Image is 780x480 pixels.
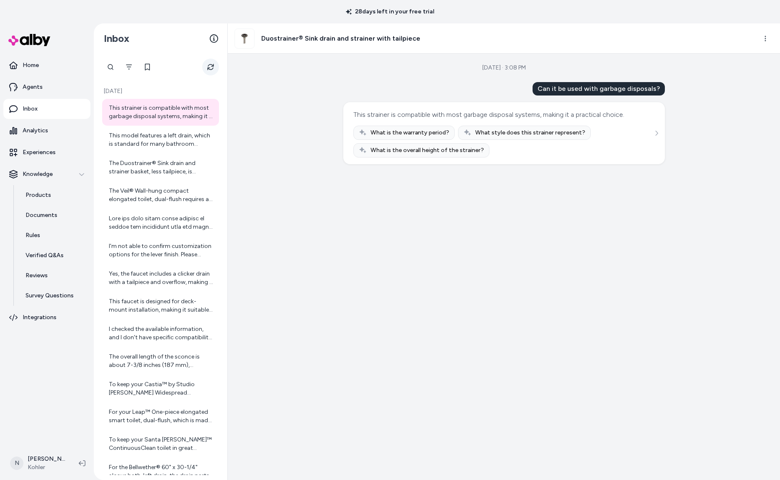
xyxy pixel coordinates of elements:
[371,129,449,137] span: What is the warranty period?
[533,82,665,95] div: Can it be used with garbage disposals?
[109,159,214,176] div: The Duostrainer® Sink drain and strainer basket, less tailpiece, is designed for sink installatio...
[482,64,526,72] div: [DATE] · 3:08 PM
[8,34,50,46] img: alby Logo
[121,59,137,75] button: Filter
[341,8,439,16] p: 28 days left in your free trial
[104,32,129,45] h2: Inbox
[102,209,219,236] a: Lore ips dolo sitam conse adipisc el seddoe tem incididunt utla etd magna aliq enimad: | Minimven...
[3,77,90,97] a: Agents
[5,450,72,477] button: N[PERSON_NAME]Kohler
[109,270,214,286] div: Yes, the faucet includes a clicker drain with a tailpiece and overflow, making it a complete set ...
[109,187,214,204] div: The Veil® Wall-hung compact elongated toilet, dual-flush requires a KOHLER® in-wall tank and carr...
[23,105,38,113] p: Inbox
[102,126,219,153] a: This model features a left drain, which is standard for many bathroom layouts.
[3,142,90,163] a: Experiences
[102,99,219,126] a: This strainer is compatible with most garbage disposal systems, making it a practical choice.
[102,292,219,319] a: This faucet is designed for deck-mount installation, making it suitable for most standard kitchen...
[109,297,214,314] div: This faucet is designed for deck-mount installation, making it suitable for most standard kitchen...
[26,271,48,280] p: Reviews
[371,146,484,155] span: What is the overall height of the strainer?
[17,225,90,245] a: Rules
[109,214,214,231] div: Lore ips dolo sitam conse adipisc el seddoe tem incididunt utla etd magna aliq enimad: | Minimven...
[3,99,90,119] a: Inbox
[102,265,219,292] a: Yes, the faucet includes a clicker drain with a tailpiece and overflow, making it a complete set ...
[353,109,624,121] div: This strainer is compatible with most garbage disposal systems, making it a practical choice.
[17,185,90,205] a: Products
[23,313,57,322] p: Integrations
[28,455,65,463] p: [PERSON_NAME]
[3,55,90,75] a: Home
[26,191,51,199] p: Products
[109,104,214,121] div: This strainer is compatible with most garbage disposal systems, making it a practical choice.
[102,431,219,457] a: To keep your Santa [PERSON_NAME]™ ContinuousClean toilet in great condition, you can use the KOHL...
[102,154,219,181] a: The Duostrainer® Sink drain and strainer basket, less tailpiece, is designed for sink installatio...
[102,403,219,430] a: For your Leap™ One-piece elongated smart toilet, dual-flush, which is made of vitreous china, it ...
[23,83,43,91] p: Agents
[23,170,53,178] p: Knowledge
[17,245,90,266] a: Verified Q&As
[109,408,214,425] div: For your Leap™ One-piece elongated smart toilet, dual-flush, which is made of vitreous china, it ...
[109,463,214,480] div: For the Bellwether® 60" x 30-1/4" alcove bath, left drain, the drain parts are included in a smal...
[3,164,90,184] button: Knowledge
[109,380,214,397] div: To keep your Castia™ by Studio [PERSON_NAME] Widespread bathroom sink faucet clean and looking be...
[261,34,420,44] h3: Duostrainer® Sink drain and strainer with tailpiece
[17,205,90,225] a: Documents
[475,129,585,137] span: What style does this strainer represent?
[109,353,214,369] div: The overall length of the sconce is about 7-3/8 inches (187 mm), providing a balanced design.
[102,237,219,264] a: I'm not able to confirm customization options for the lever finish. Please check the product deta...
[102,348,219,374] a: The overall length of the sconce is about 7-3/8 inches (187 mm), providing a balanced design.
[23,126,48,135] p: Analytics
[17,286,90,306] a: Survey Questions
[235,29,254,48] img: zac40715_rgb
[109,242,214,259] div: I'm not able to confirm customization options for the lever finish. Please check the product deta...
[23,148,56,157] p: Experiences
[102,87,219,95] p: [DATE]
[10,457,23,470] span: N
[102,320,219,347] a: I checked the available information, and I don't have specific compatibility details for the Levi...
[26,251,64,260] p: Verified Q&As
[17,266,90,286] a: Reviews
[3,307,90,328] a: Integrations
[3,121,90,141] a: Analytics
[26,231,40,240] p: Rules
[651,128,662,138] button: See more
[102,182,219,209] a: The Veil® Wall-hung compact elongated toilet, dual-flush requires a KOHLER® in-wall tank and carr...
[102,375,219,402] a: To keep your Castia™ by Studio [PERSON_NAME] Widespread bathroom sink faucet clean and looking be...
[26,292,74,300] p: Survey Questions
[26,211,57,219] p: Documents
[202,59,219,75] button: Refresh
[28,463,65,472] span: Kohler
[109,436,214,452] div: To keep your Santa [PERSON_NAME]™ ContinuousClean toilet in great condition, you can use the KOHL...
[109,132,214,148] div: This model features a left drain, which is standard for many bathroom layouts.
[23,61,39,70] p: Home
[109,325,214,342] div: I checked the available information, and I don't have specific compatibility details for the Levi...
